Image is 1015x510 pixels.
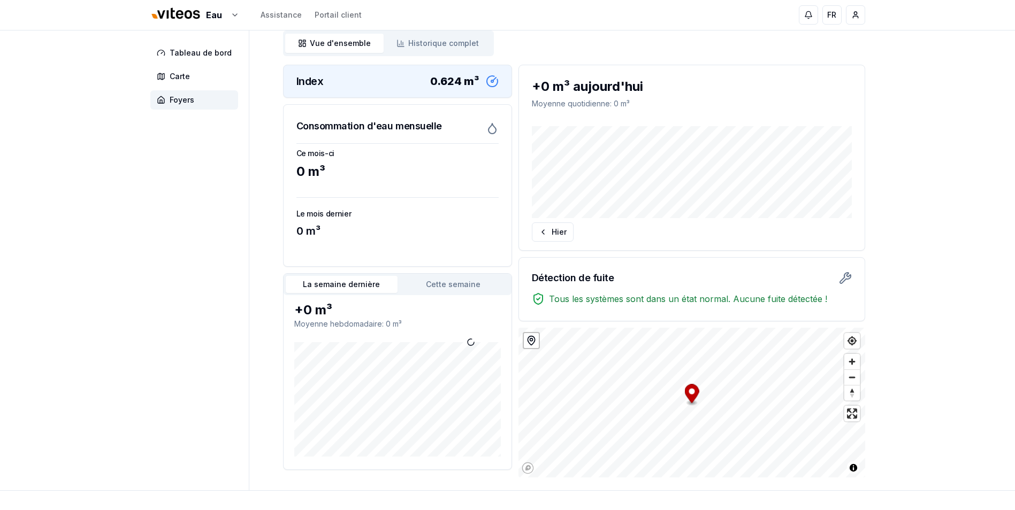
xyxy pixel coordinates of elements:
a: Foyers [150,90,242,110]
div: 0 m³ [296,163,499,180]
p: Moyenne quotidienne : 0 m³ [532,98,852,109]
div: 0 m³ [296,223,499,238]
a: Mapbox homepage [522,462,534,474]
button: FR [822,5,842,25]
h3: Détection de fuite [532,271,614,285]
span: FR [827,10,836,20]
img: Viteos - Eau Logo [150,1,202,27]
span: Foyers [170,95,194,105]
h3: Ce mois-ci [296,148,499,159]
span: Tous les systèmes sont dans un état normal. Aucune fuite détectée ! [549,292,827,305]
span: Reset bearing to north [844,385,860,400]
button: Toggle attribution [847,461,860,474]
div: +0 m³ [294,302,501,319]
button: Hier [532,222,574,242]
span: Historique complet [408,38,479,49]
button: Zoom in [844,354,860,369]
div: +0 m³ aujourd'hui [532,78,852,95]
canvas: Map [518,328,865,477]
a: Historique complet [384,34,492,53]
a: Portail client [315,10,362,20]
a: Tableau de bord [150,43,242,63]
h3: Consommation d'eau mensuelle [296,119,442,134]
div: 0.624 m³ [430,74,479,89]
button: Eau [150,4,239,27]
button: Zoom out [844,369,860,385]
button: Cette semaine [398,276,509,293]
p: Moyenne hebdomadaire : 0 m³ [294,319,501,329]
button: Enter fullscreen [844,406,860,421]
button: Find my location [844,333,860,349]
span: Eau [206,9,222,21]
a: Assistance [261,10,302,20]
span: Vue d'ensemble [310,38,371,49]
div: Map marker [684,384,699,406]
span: Carte [170,71,190,82]
button: Reset bearing to north [844,385,860,400]
h3: Le mois dernier [296,208,499,219]
a: Carte [150,67,242,86]
a: Vue d'ensemble [285,34,384,53]
h3: Index [296,74,324,89]
span: Tableau de bord [170,48,232,58]
button: La semaine dernière [286,276,398,293]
